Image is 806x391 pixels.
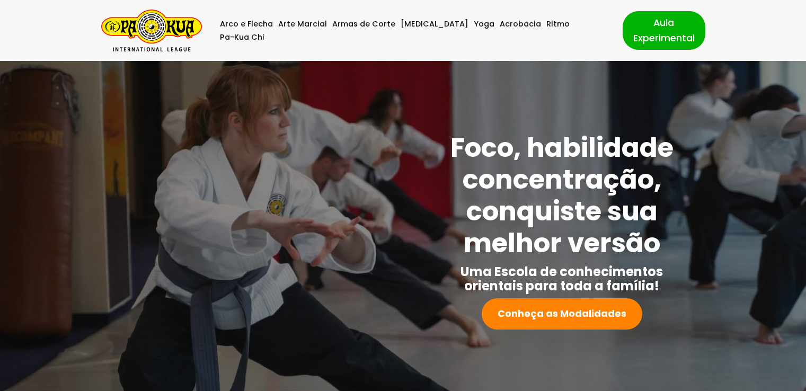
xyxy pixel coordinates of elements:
[401,17,468,31] a: [MEDICAL_DATA]
[474,17,494,31] a: Yoga
[218,17,607,44] div: Menu primário
[623,11,705,49] a: Aula Experimental
[220,17,273,31] a: Arco e Flecha
[498,307,626,320] strong: Conheça as Modalidades
[500,17,541,31] a: Acrobacia
[460,263,663,295] strong: Uma Escola de conhecimentos orientais para toda a família!
[450,129,674,262] strong: Foco, habilidade concentração, conquiste sua melhor versão
[101,10,202,51] a: Pa-Kua Brasil Uma Escola de conhecimentos orientais para toda a família. Foco, habilidade concent...
[278,17,327,31] a: Arte Marcial
[546,17,570,31] a: Ritmo
[332,17,395,31] a: Armas de Corte
[220,31,264,44] a: Pa-Kua Chi
[482,298,642,330] a: Conheça as Modalidades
